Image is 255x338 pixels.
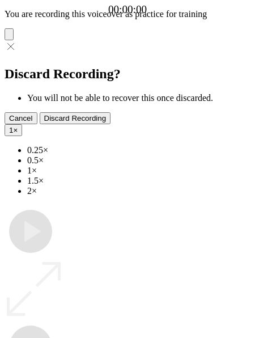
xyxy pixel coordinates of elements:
h2: Discard Recording? [5,66,250,82]
button: Discard Recording [40,112,111,124]
li: 1× [27,166,250,176]
span: 1 [9,126,13,134]
li: You will not be able to recover this once discarded. [27,93,250,103]
button: 1× [5,124,22,136]
p: You are recording this voiceover as practice for training [5,9,250,19]
button: Cancel [5,112,37,124]
li: 0.5× [27,155,250,166]
li: 1.5× [27,176,250,186]
li: 2× [27,186,250,196]
a: 00:00:00 [108,3,147,16]
li: 0.25× [27,145,250,155]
